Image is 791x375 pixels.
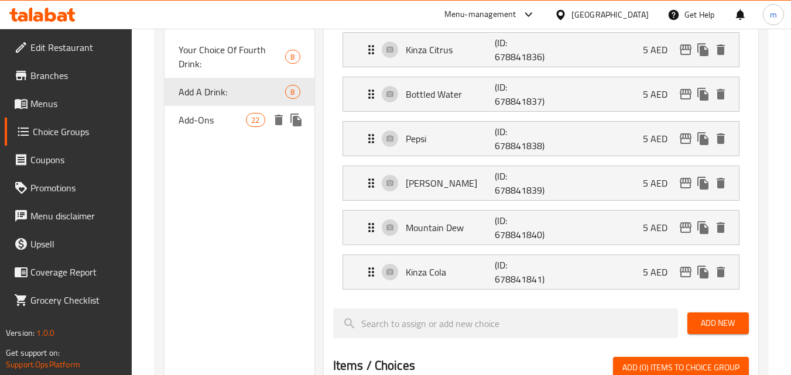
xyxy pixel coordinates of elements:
p: 5 AED [643,132,677,146]
button: Add New [687,312,749,334]
span: Coupons [30,153,123,167]
button: duplicate [694,263,712,281]
div: Expand [343,77,739,111]
span: Add A Drink: [179,85,285,99]
a: Grocery Checklist [5,286,132,314]
span: Choice Groups [33,125,123,139]
li: Expand [333,72,749,116]
a: Promotions [5,174,132,202]
button: edit [677,219,694,236]
li: Expand [333,116,749,161]
p: Kinza Cola [406,265,495,279]
p: (ID: 678841836) [495,36,554,64]
p: Bottled Water [406,87,495,101]
a: Edit Restaurant [5,33,132,61]
p: 5 AED [643,221,677,235]
div: Choices [285,50,300,64]
span: 1.0.0 [36,325,54,340]
span: Coverage Report [30,265,123,279]
span: Your Choice Of Fourth Drink: [179,43,285,71]
p: 5 AED [643,87,677,101]
span: 8 [286,87,299,98]
p: (ID: 678841841) [495,258,554,286]
p: 5 AED [643,43,677,57]
button: delete [270,111,287,129]
button: delete [712,41,730,59]
h2: Items / Choices [333,357,415,374]
button: duplicate [694,219,712,236]
a: Menus [5,90,132,118]
span: Get support on: [6,345,60,360]
span: Branches [30,68,123,82]
button: delete [712,263,730,281]
button: duplicate [287,111,305,129]
span: Add New [697,316,739,331]
button: delete [712,85,730,103]
button: duplicate [694,41,712,59]
li: Expand [333,250,749,294]
div: Choices [285,85,300,99]
button: delete [712,219,730,236]
span: Add (0) items to choice group [622,360,739,375]
span: Version: [6,325,35,340]
span: Add-Ons [179,113,246,127]
button: delete [712,174,730,192]
button: duplicate [694,174,712,192]
span: Promotions [30,181,123,195]
span: 22 [246,115,264,126]
a: Upsell [5,230,132,258]
p: Pepsi [406,132,495,146]
span: Menus [30,97,123,111]
span: Edit Restaurant [30,40,123,54]
a: Branches [5,61,132,90]
div: Expand [343,211,739,245]
p: (ID: 678841839) [495,169,554,197]
span: Menu disclaimer [30,209,123,223]
span: m [770,8,777,21]
a: Coverage Report [5,258,132,286]
a: Support.OpsPlatform [6,357,80,372]
div: Your Choice Of Fourth Drink:8 [165,36,314,78]
span: Upsell [30,237,123,251]
span: Grocery Checklist [30,293,123,307]
p: 5 AED [643,265,677,279]
li: Expand [333,27,749,72]
div: [GEOGRAPHIC_DATA] [571,8,649,21]
p: 5 AED [643,176,677,190]
button: duplicate [694,130,712,147]
p: Kinza Citrus [406,43,495,57]
p: (ID: 678841837) [495,80,554,108]
div: Expand [343,33,739,67]
p: (ID: 678841838) [495,125,554,153]
button: edit [677,41,694,59]
button: delete [712,130,730,147]
li: Expand [333,205,749,250]
input: search [333,308,678,338]
span: 8 [286,51,299,63]
div: Expand [343,166,739,200]
button: edit [677,263,694,281]
li: Expand [333,161,749,205]
button: edit [677,85,694,103]
a: Menu disclaimer [5,202,132,230]
button: edit [677,130,694,147]
div: Add A Drink:8 [165,78,314,106]
div: Menu-management [444,8,516,22]
button: edit [677,174,694,192]
p: Mountain Dew [406,221,495,235]
p: (ID: 678841840) [495,214,554,242]
button: duplicate [694,85,712,103]
div: Expand [343,122,739,156]
div: Expand [343,255,739,289]
p: [PERSON_NAME] [406,176,495,190]
a: Choice Groups [5,118,132,146]
div: Add-Ons22deleteduplicate [165,106,314,134]
a: Coupons [5,146,132,174]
